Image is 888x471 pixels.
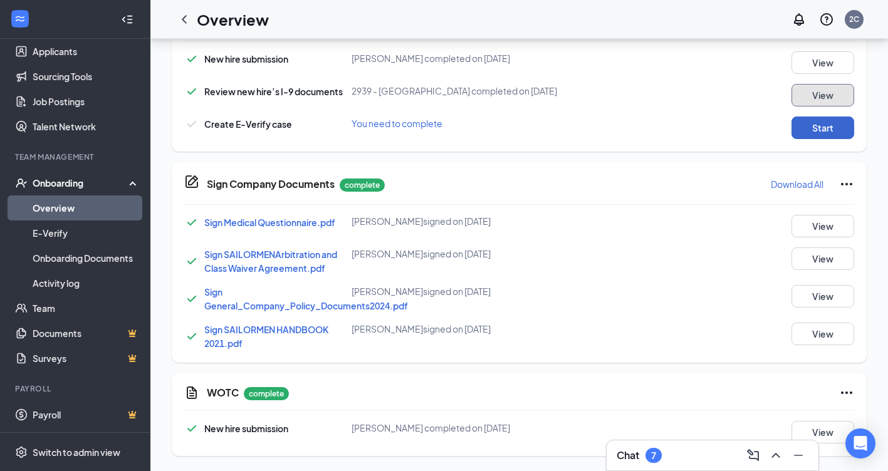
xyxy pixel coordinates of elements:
a: PayrollCrown [33,402,140,427]
a: Job Postings [33,89,140,114]
button: View [791,285,854,308]
div: [PERSON_NAME] signed on [DATE] [352,323,575,335]
span: You need to complete [352,118,442,129]
a: Talent Network [33,114,140,139]
a: DocumentsCrown [33,321,140,346]
div: Team Management [15,152,137,162]
a: Sign SAILORMENArbitration and Class Waiver Agreement.pdf [204,249,337,274]
h5: Sign Company Documents [207,177,335,191]
h5: WOTC [207,386,239,400]
span: Review new hire’s I-9 documents [204,86,343,97]
button: View [791,247,854,270]
span: 2939 - [GEOGRAPHIC_DATA] completed on [DATE] [352,85,557,96]
svg: ChevronUp [768,448,783,463]
svg: Checkmark [184,51,199,66]
button: View [791,51,854,74]
div: Payroll [15,383,137,394]
svg: Checkmark [184,421,199,436]
h3: Chat [617,448,639,462]
svg: Checkmark [184,254,199,269]
button: View [791,421,854,443]
p: complete [244,387,289,400]
a: Team [33,296,140,321]
a: Sourcing Tools [33,64,140,89]
svg: ComposeMessage [746,448,761,463]
a: Applicants [33,39,140,64]
span: New hire submission [204,53,288,65]
div: 7 [651,450,656,461]
div: 2C [849,14,859,24]
span: [PERSON_NAME] completed on [DATE] [352,53,510,64]
svg: Checkmark [184,116,199,132]
h1: Overview [197,9,269,30]
span: New hire submission [204,423,288,434]
div: [PERSON_NAME] signed on [DATE] [352,285,575,298]
svg: Checkmark [184,329,199,344]
p: complete [340,179,385,192]
button: Start [791,116,854,139]
button: View [791,215,854,237]
a: Sign General_Company_Policy_Documents2024.pdf [204,286,408,311]
svg: Notifications [791,12,807,27]
svg: WorkstreamLogo [14,13,26,25]
button: Download All [770,174,824,194]
svg: Minimize [791,448,806,463]
svg: QuestionInfo [819,12,834,27]
span: [PERSON_NAME] completed on [DATE] [352,422,510,433]
button: View [791,84,854,106]
a: SurveysCrown [33,346,140,371]
a: Activity log [33,271,140,296]
svg: UserCheck [15,177,28,189]
a: Sign SAILORMEN HANDBOOK 2021.pdf [204,324,328,349]
svg: Collapse [121,13,133,26]
a: Sign Medical Questionnaire.pdf [204,217,335,228]
div: [PERSON_NAME] signed on [DATE] [352,215,575,227]
span: Create E-Verify case [204,118,292,130]
svg: CustomFormIcon [184,385,199,400]
svg: CompanyDocumentIcon [184,174,199,189]
button: View [791,323,854,345]
svg: Ellipses [839,177,854,192]
a: Onboarding Documents [33,246,140,271]
svg: Checkmark [184,84,199,99]
div: Open Intercom Messenger [845,428,875,458]
p: Download All [771,178,823,190]
svg: Checkmark [184,215,199,230]
button: ChevronUp [766,445,786,465]
a: E-Verify [33,220,140,246]
div: Switch to admin view [33,446,120,458]
div: Onboarding [33,177,129,189]
svg: Settings [15,446,28,458]
svg: Checkmark [184,291,199,306]
svg: Ellipses [839,385,854,400]
div: [PERSON_NAME] signed on [DATE] [352,247,575,260]
button: Minimize [788,445,808,465]
svg: ChevronLeft [177,12,192,27]
a: Overview [33,195,140,220]
button: ComposeMessage [743,445,763,465]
